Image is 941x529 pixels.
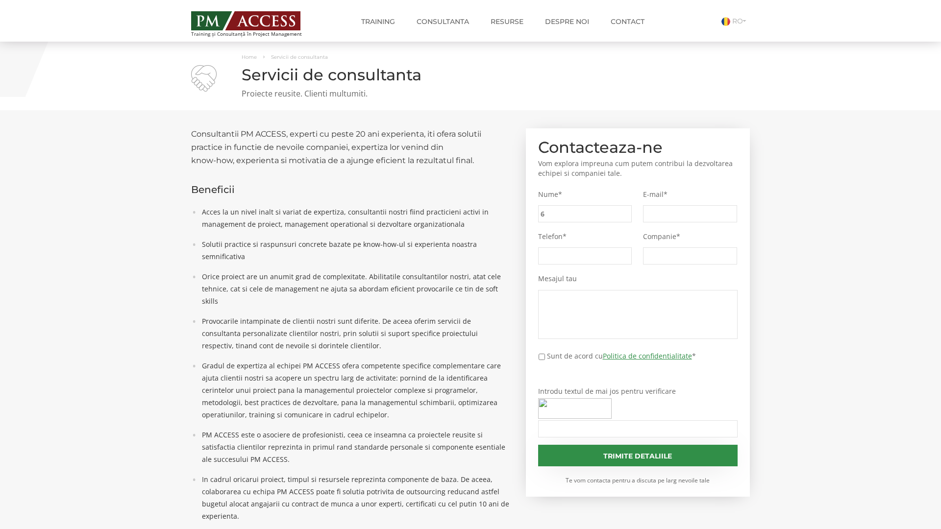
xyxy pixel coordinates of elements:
a: Despre noi [538,12,596,31]
h1: Servicii de consultanta [191,66,750,83]
small: Te vom contacta pentru a discuta pe larg nevoile tale [538,476,738,484]
label: Mesajul tau [538,274,738,283]
p: Vom explora impreuna cum putem contribui la dezvoltarea echipei si companiei tale. [538,159,738,178]
li: Gradul de expertiza al echipei PM ACCESS ofera competente specifice complementare care ajuta clie... [197,360,511,421]
li: Provocarile intampinate de clientii nostri sunt diferite. De aceea oferim servicii de consultanta... [197,315,511,352]
img: PM ACCESS - Echipa traineri si consultanti certificati PMP: Narciss Popescu, Mihai Olaru, Monica ... [191,11,300,30]
p: Proiecte reusite. Clienti multumiti. [191,88,750,99]
span: Training și Consultanță în Project Management [191,31,320,37]
h3: Beneficii [191,184,511,195]
label: Companie [643,232,737,241]
label: Sunt de acord cu * [547,351,696,361]
a: Training [354,12,402,31]
li: In cadrul oricarui proiect, timpul si resursele reprezinta componente de baza. De aceea, colabora... [197,473,511,522]
a: Training și Consultanță în Project Management [191,8,320,37]
li: Orice proiect are un anumit grad de complexitate. Abilitatile consultantilor nostri, atat cele te... [197,270,511,307]
a: Contact [603,12,652,31]
label: Introdu textul de mai jos pentru verificare [538,387,738,396]
li: PM ACCESS este o asociere de profesionisti, ceea ce inseamna ca proiectele reusite si satisfactia... [197,429,511,465]
li: Solutii practice si raspunsuri concrete bazate pe know-how-ul si experienta noastra semnificativa [197,238,511,263]
label: Telefon [538,232,632,241]
a: Resurse [483,12,531,31]
img: Romana [721,17,730,26]
img: Servicii de consultanta [191,65,217,92]
a: Consultanta [409,12,476,31]
a: RO [721,17,750,25]
span: Servicii de consultanta [271,54,328,60]
a: Home [242,54,257,60]
li: Acces la un nivel inalt si variat de expertiza, consultantii nostri fiind practicieni activi in m... [197,206,511,230]
h2: Contacteaza-ne [538,141,738,154]
label: E-mail [643,190,737,199]
label: Nume [538,190,632,199]
a: Politica de confidentialitate [603,351,692,361]
input: Trimite detaliile [538,445,738,466]
h2: Consultantii PM ACCESS, experti cu peste 20 ani experienta, iti ofera solutii practice in functie... [191,127,511,167]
